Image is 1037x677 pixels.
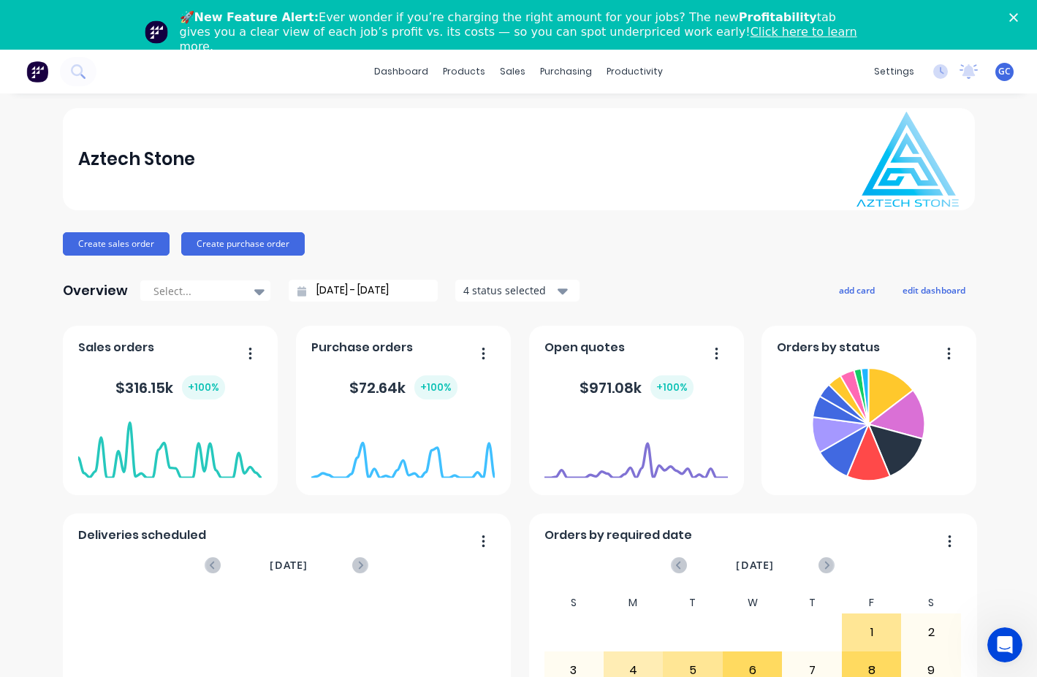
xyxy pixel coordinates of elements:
div: settings [867,61,922,83]
div: Aztech Stone [78,145,195,174]
div: Close [1009,13,1024,22]
button: 4 status selected [455,280,580,302]
div: S [544,592,604,613]
span: Purchase orders [311,339,413,356]
img: Factory [26,61,48,83]
b: New Feature Alert: [194,10,319,24]
div: purchasing [533,61,599,83]
div: M [604,592,664,613]
span: Open quotes [544,339,625,356]
div: + 100 % [414,375,457,399]
div: $ 316.15k [115,375,225,399]
div: 1 [843,614,901,651]
div: productivity [599,61,670,83]
iframe: Intercom live chat [987,627,1022,662]
a: dashboard [367,61,436,83]
div: 🚀 Ever wonder if you’re charging the right amount for your jobs? The new tab gives you a clear vi... [180,10,870,54]
span: Orders by status [777,339,880,356]
span: Orders by required date [544,527,692,544]
div: 2 [902,614,960,651]
div: $ 72.64k [349,375,457,399]
b: Profitability [739,10,817,24]
div: + 100 % [182,375,225,399]
button: Create sales order [63,232,170,256]
span: [DATE] [736,557,774,573]
span: [DATE] [270,557,308,573]
img: Profile image for Team [145,20,168,44]
div: T [782,592,842,613]
button: Create purchase order [181,232,305,256]
button: edit dashboard [893,280,975,299]
div: products [436,61,493,83]
div: 4 status selected [463,283,555,298]
span: Sales orders [78,339,154,356]
div: W [723,592,783,613]
button: add card [829,280,884,299]
div: F [842,592,902,613]
div: $ 971.08k [580,375,694,399]
div: S [901,592,961,613]
div: + 100 % [650,375,694,399]
div: Overview [63,276,128,305]
div: sales [493,61,533,83]
img: Aztech Stone [856,112,959,207]
div: T [663,592,723,613]
a: Click here to learn more. [180,25,857,53]
span: GC [998,65,1011,78]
